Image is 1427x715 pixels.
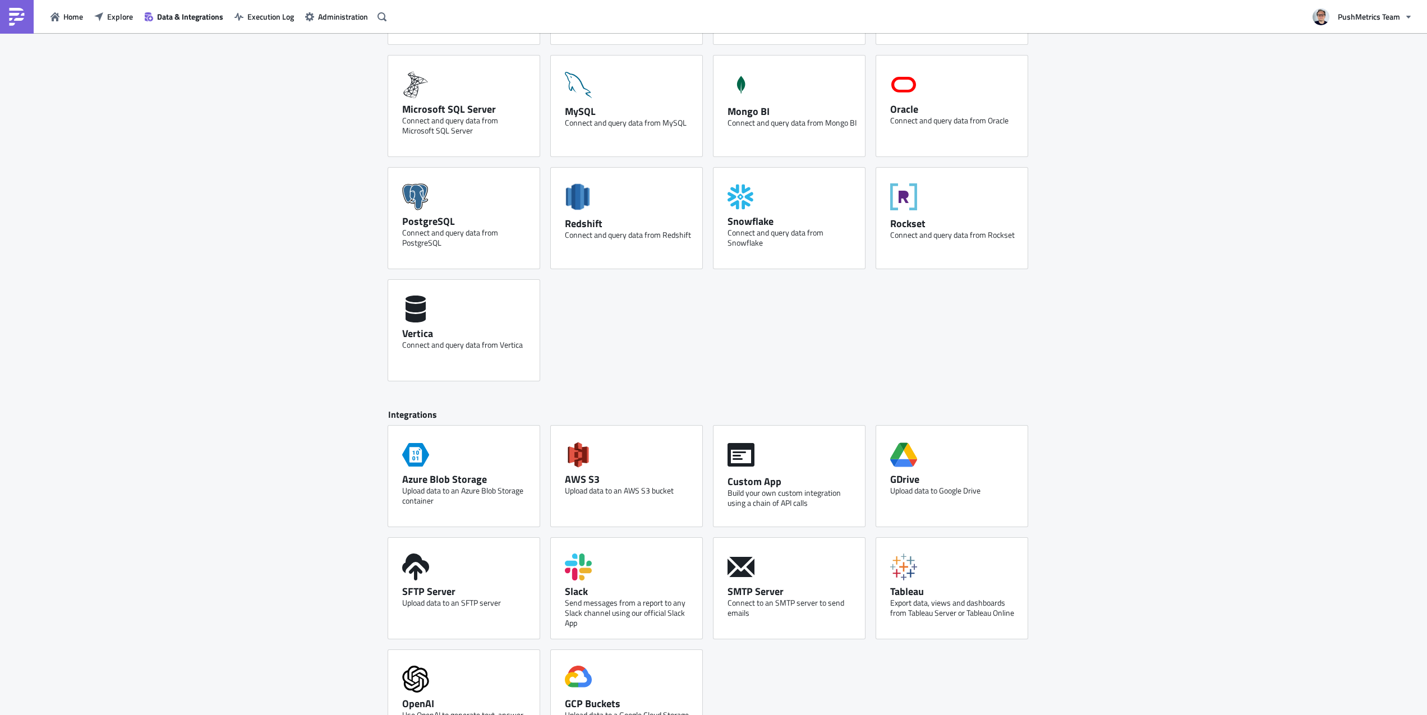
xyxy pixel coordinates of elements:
[402,116,531,136] div: Connect and query data from Microsoft SQL Server
[402,103,531,116] div: Microsoft SQL Server
[728,118,857,128] div: Connect and query data from Mongo BI
[890,103,1019,116] div: Oracle
[565,585,694,598] div: Slack
[229,8,300,25] button: Execution Log
[890,230,1019,240] div: Connect and query data from Rockset
[157,11,223,22] span: Data & Integrations
[8,8,26,26] img: PushMetrics
[63,11,83,22] span: Home
[728,585,857,598] div: SMTP Server
[107,11,133,22] span: Explore
[890,598,1019,618] div: Export data, views and dashboards from Tableau Server or Tableau Online
[565,118,694,128] div: Connect and query data from MySQL
[565,217,694,230] div: Redshift
[402,486,531,506] div: Upload data to an Azure Blob Storage container
[402,228,531,248] div: Connect and query data from PostgreSQL
[388,409,1039,426] div: Integrations
[565,486,694,496] div: Upload data to an AWS S3 bucket
[728,598,857,618] div: Connect to an SMTP server to send emails
[402,697,531,710] div: OpenAI
[45,8,89,25] button: Home
[1338,11,1400,22] span: PushMetrics Team
[565,473,694,486] div: AWS S3
[402,598,531,608] div: Upload data to an SFTP server
[402,437,429,473] span: Azure Storage Blob
[402,585,531,598] div: SFTP Server
[1306,4,1419,29] button: PushMetrics Team
[565,598,694,628] div: Send messages from a report to any Slack channel using our official Slack App
[247,11,294,22] span: Execution Log
[728,215,857,228] div: Snowflake
[728,475,857,488] div: Custom App
[728,488,857,508] div: Build your own custom integration using a chain of API calls
[890,217,1019,230] div: Rockset
[402,327,531,340] div: Vertica
[402,473,531,486] div: Azure Blob Storage
[728,228,857,248] div: Connect and query data from Snowflake
[402,340,531,350] div: Connect and query data from Vertica
[139,8,229,25] button: Data & Integrations
[565,230,694,240] div: Connect and query data from Redshift
[402,215,531,228] div: PostgreSQL
[890,585,1019,598] div: Tableau
[1311,7,1331,26] img: Avatar
[318,11,368,22] span: Administration
[890,116,1019,126] div: Connect and query data from Oracle
[890,473,1019,486] div: GDrive
[565,697,694,710] div: GCP Buckets
[728,105,857,118] div: Mongo BI
[565,105,694,118] div: MySQL
[300,8,374,25] button: Administration
[890,486,1019,496] div: Upload data to Google Drive
[89,8,139,25] button: Explore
